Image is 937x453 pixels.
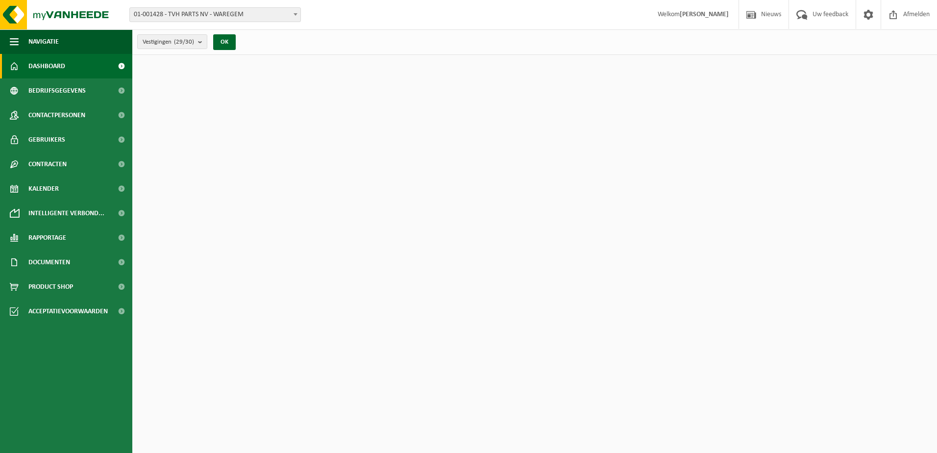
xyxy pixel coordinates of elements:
span: Bedrijfsgegevens [28,78,86,103]
span: Kalender [28,176,59,201]
span: Intelligente verbond... [28,201,104,226]
span: Gebruikers [28,127,65,152]
span: Acceptatievoorwaarden [28,299,108,324]
span: Navigatie [28,29,59,54]
strong: [PERSON_NAME] [680,11,729,18]
span: Documenten [28,250,70,275]
button: OK [213,34,236,50]
span: 01-001428 - TVH PARTS NV - WAREGEM [129,7,301,22]
span: Rapportage [28,226,66,250]
span: Vestigingen [143,35,194,50]
span: Contracten [28,152,67,176]
span: 01-001428 - TVH PARTS NV - WAREGEM [130,8,300,22]
button: Vestigingen(29/30) [137,34,207,49]
span: Contactpersonen [28,103,85,127]
count: (29/30) [174,39,194,45]
span: Dashboard [28,54,65,78]
span: Product Shop [28,275,73,299]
